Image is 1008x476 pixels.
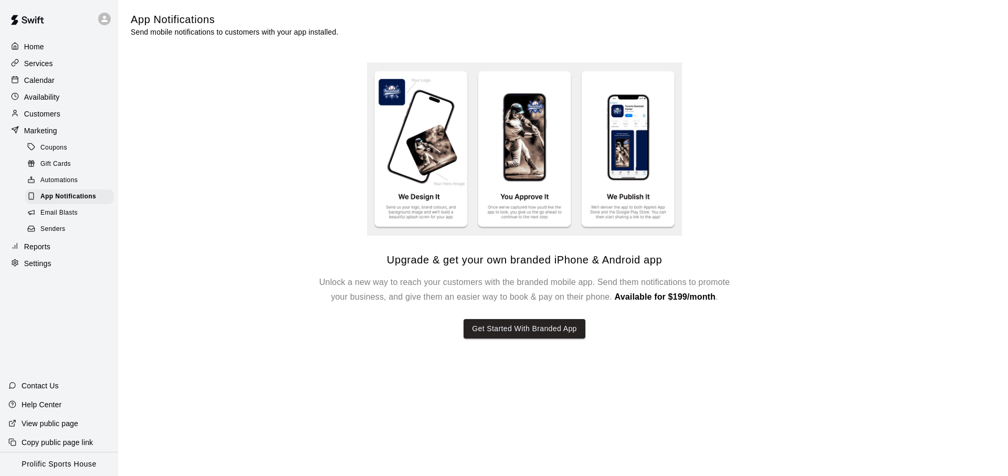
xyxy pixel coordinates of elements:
p: Home [24,41,44,52]
span: Automations [40,175,78,186]
p: View public page [22,418,78,429]
p: Copy public page link [22,437,93,448]
p: Calendar [24,75,55,86]
a: Get Started With Branded App [464,304,585,339]
p: Reports [24,241,50,252]
h5: Upgrade & get your own branded iPhone & Android app [387,253,662,267]
img: Branded app [367,62,682,236]
p: Marketing [24,125,57,136]
p: Customers [24,109,60,119]
a: Settings [8,256,110,271]
h5: App Notifications [131,13,338,27]
span: Gift Cards [40,159,71,170]
p: Contact Us [22,380,59,391]
a: Marketing [8,123,110,139]
p: Availability [24,92,60,102]
p: Help Center [22,399,61,410]
p: Settings [24,258,51,269]
div: App Notifications [25,189,114,204]
span: App Notifications [40,192,96,202]
a: Email Blasts [25,205,118,221]
a: Automations [25,173,118,189]
p: Send mobile notifications to customers with your app installed. [131,27,338,37]
a: Reports [8,239,110,255]
p: Prolific Sports House [22,459,96,470]
div: Gift Cards [25,157,114,172]
a: Availability [8,89,110,105]
span: Coupons [40,143,67,153]
a: App Notifications [25,189,118,205]
a: Coupons [25,140,118,156]
a: Gift Cards [25,156,118,172]
span: Email Blasts [40,208,78,218]
a: Services [8,56,110,71]
span: Available for $199/month [615,292,716,301]
a: Home [8,39,110,55]
h6: Unlock a new way to reach your customers with the branded mobile app. Send them notifications to ... [314,275,734,304]
a: Calendar [8,72,110,88]
a: Customers [8,106,110,122]
div: Coupons [25,141,114,155]
p: Services [24,58,53,69]
div: Email Blasts [25,206,114,220]
span: Senders [40,224,66,235]
button: Get Started With Branded App [464,319,585,339]
div: Senders [25,222,114,237]
div: Automations [25,173,114,188]
a: Senders [25,221,118,238]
